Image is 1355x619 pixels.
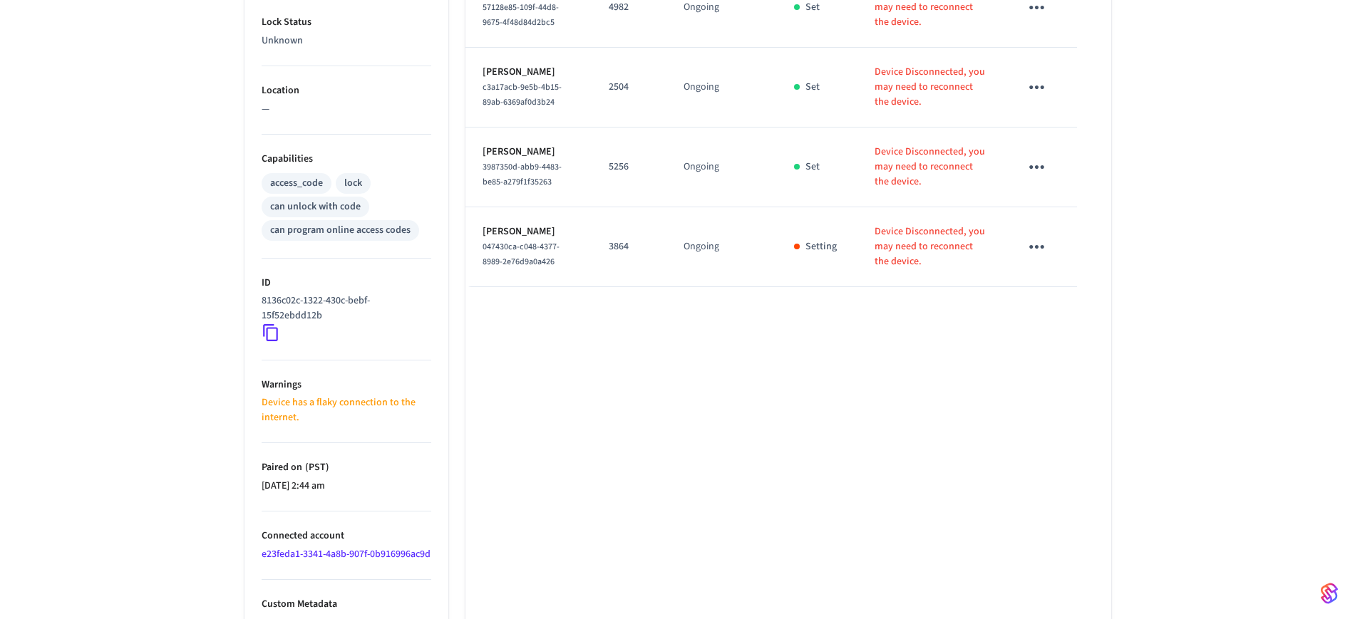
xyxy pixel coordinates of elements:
td: Ongoing [666,207,777,287]
p: [PERSON_NAME] [483,224,575,239]
p: 3864 [609,239,649,254]
p: [PERSON_NAME] [483,145,575,160]
p: — [262,102,431,117]
div: access_code [270,176,323,191]
span: 3987350d-abb9-4483-be85-a279f1f35263 [483,161,562,188]
p: [DATE] 2:44 am [262,479,431,494]
p: 5256 [609,160,649,175]
span: 57128e85-109f-44d8-9675-4f48d84d2bc5 [483,1,559,28]
p: Capabilities [262,152,431,167]
p: 8136c02c-1322-430c-bebf-15f52ebdd12b [262,293,426,323]
img: SeamLogoGradient.69752ec5.svg [1321,582,1338,605]
p: Location [262,83,431,98]
span: 047430ca-c048-4377-8989-2e76d9a0a426 [483,241,560,268]
span: ( PST ) [302,460,329,474]
td: Ongoing [666,48,777,128]
p: Lock Status [262,15,431,30]
td: Ongoing [666,128,777,207]
div: can unlock with code [270,199,361,214]
p: Set [805,160,820,175]
p: Set [805,80,820,95]
p: Device has a flaky connection to the internet. [262,395,431,425]
p: Unknown [262,33,431,48]
p: Connected account [262,529,431,543]
p: Device Disconnected, you may need to reconnect the device. [875,65,986,110]
p: Device Disconnected, you may need to reconnect the device. [875,224,986,269]
p: Paired on [262,460,431,475]
p: 2504 [609,80,649,95]
p: ID [262,276,431,291]
p: Warnings [262,378,431,392]
div: can program online access codes [270,223,411,238]
a: e23feda1-3341-4a8b-907f-0b916996ac9d [262,547,431,561]
p: Device Disconnected, you may need to reconnect the device. [875,145,986,189]
span: c3a17acb-9e5b-4b15-89ab-6369af0d3b24 [483,81,562,108]
p: Setting [805,239,837,254]
p: Custom Metadata [262,597,431,612]
div: lock [344,176,362,191]
p: [PERSON_NAME] [483,65,575,80]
